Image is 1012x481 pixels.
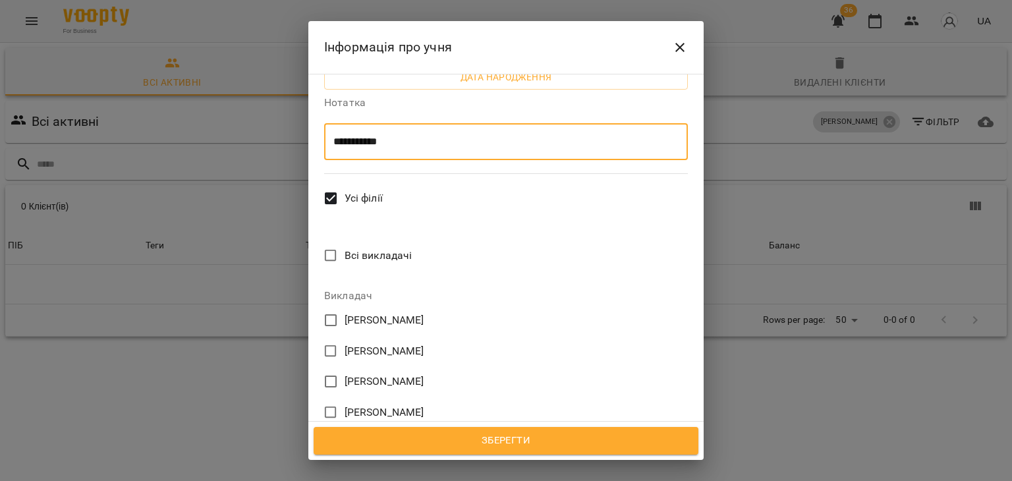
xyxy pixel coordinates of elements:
span: [PERSON_NAME] [345,343,424,359]
button: Зберегти [314,427,698,455]
span: Зберегти [328,432,684,449]
span: Усі філії [345,190,383,206]
h6: Інформація про учня [324,37,452,57]
span: Всі викладачі [345,248,412,264]
button: Close [664,32,696,63]
label: Викладач [324,291,688,301]
span: [PERSON_NAME] [345,312,424,328]
span: [PERSON_NAME] [345,405,424,420]
label: Нотатка [324,98,688,108]
span: Дата народження [335,69,677,85]
button: Дата народження [324,65,688,89]
span: [PERSON_NAME] [345,374,424,389]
